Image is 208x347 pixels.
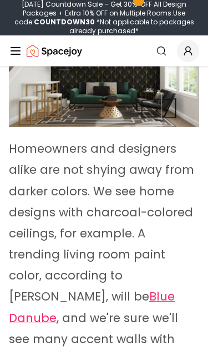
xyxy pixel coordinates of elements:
[69,17,194,35] span: *Not applicable to packages already purchased*
[14,8,186,27] span: Use code:
[34,17,95,27] b: COUNTDOWN30
[9,141,194,305] span: Homeowners and designers alike are not shying away from darker colors. We see home designs with c...
[9,20,199,127] img: Dramatic Art-Deco Living Room
[9,289,175,326] span: Blue Danube
[9,292,175,325] a: Blue Danube
[27,40,82,62] img: Spacejoy Logo
[27,40,82,62] a: Spacejoy
[9,35,199,66] nav: Global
